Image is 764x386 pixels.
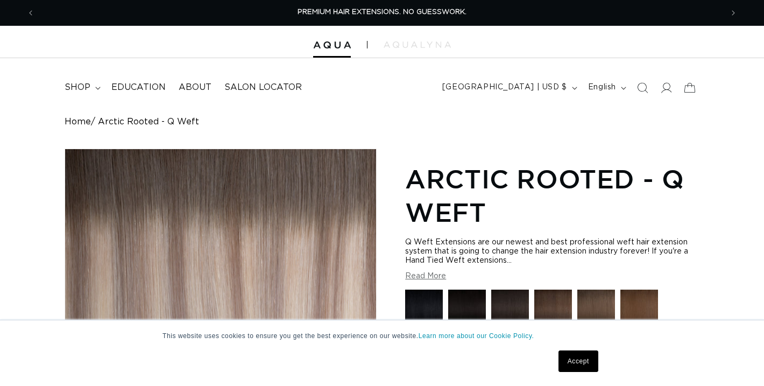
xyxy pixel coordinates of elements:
[65,117,91,127] a: Home
[405,290,443,333] a: 1 Black - Q Weft
[111,82,166,93] span: Education
[65,82,90,93] span: shop
[448,290,486,327] img: 1N Natural Black - Q Weft
[534,290,572,333] a: 2 Dark Brown - Q Weft
[313,41,351,49] img: Aqua Hair Extensions
[218,75,308,100] a: Salon Locator
[405,162,699,229] h1: Arctic Rooted - Q Weft
[582,78,631,98] button: English
[620,290,658,327] img: 4 Medium Brown - Q Weft
[448,290,486,333] a: 1N Natural Black - Q Weft
[419,332,534,340] a: Learn more about our Cookie Policy.
[405,272,446,281] button: Read More
[620,290,658,333] a: 4 Medium Brown - Q Weft
[631,76,654,100] summary: Search
[224,82,302,93] span: Salon Locator
[65,117,699,127] nav: breadcrumbs
[442,82,567,93] span: [GEOGRAPHIC_DATA] | USD $
[577,290,615,327] img: 4AB Medium Ash Brown - Q Weft
[577,290,615,333] a: 4AB Medium Ash Brown - Q Weft
[534,290,572,327] img: 2 Dark Brown - Q Weft
[491,290,529,333] a: 1B Soft Black - Q Weft
[172,75,218,100] a: About
[105,75,172,100] a: Education
[588,82,616,93] span: English
[162,331,602,341] p: This website uses cookies to ensure you get the best experience on our website.
[19,3,43,23] button: Previous announcement
[98,117,199,127] span: Arctic Rooted - Q Weft
[384,41,451,48] img: aqualyna.com
[436,78,582,98] button: [GEOGRAPHIC_DATA] | USD $
[405,238,699,265] div: Q Weft Extensions are our newest and best professional weft hair extension system that is going t...
[721,3,745,23] button: Next announcement
[558,350,598,372] a: Accept
[179,82,211,93] span: About
[58,75,105,100] summary: shop
[491,290,529,327] img: 1B Soft Black - Q Weft
[298,9,466,16] span: PREMIUM HAIR EXTENSIONS. NO GUESSWORK.
[405,290,443,327] img: 1 Black - Q Weft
